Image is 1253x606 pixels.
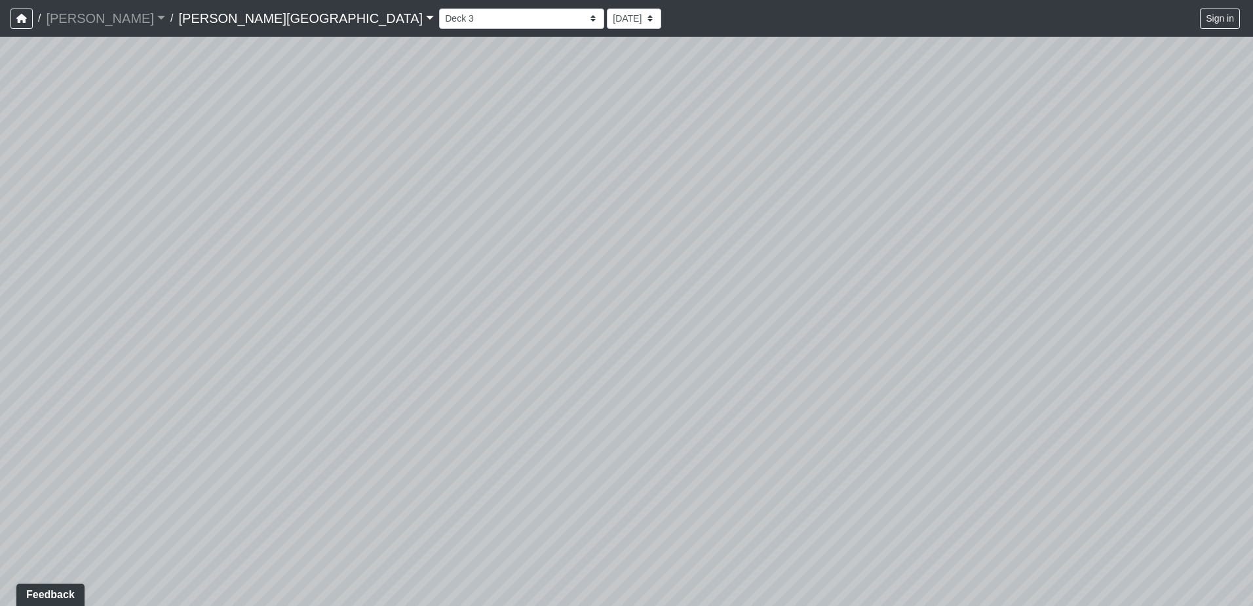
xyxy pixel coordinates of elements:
a: [PERSON_NAME][GEOGRAPHIC_DATA] [178,5,434,31]
span: / [33,5,46,31]
iframe: Ybug feedback widget [10,580,87,606]
a: [PERSON_NAME] [46,5,165,31]
button: Sign in [1200,9,1240,29]
span: / [165,5,178,31]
